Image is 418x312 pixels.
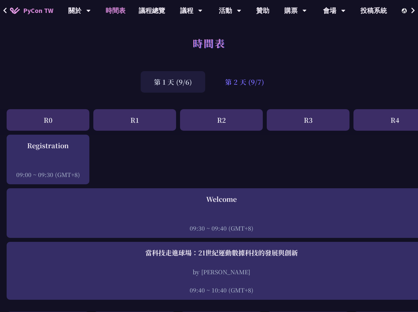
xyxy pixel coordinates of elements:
div: R2 [180,109,263,131]
div: R3 [267,109,349,131]
div: 第 1 天 (9/6) [141,71,205,93]
h1: 時間表 [193,33,225,53]
a: PyCon TW [3,2,60,19]
span: PyCon TW [23,6,53,16]
div: Registration [10,141,86,151]
div: R0 [7,109,89,131]
div: 第 2 天 (9/7) [212,71,277,93]
img: Locale Icon [402,8,408,13]
div: 09:00 ~ 09:30 (GMT+8) [10,170,86,179]
div: R1 [93,109,176,131]
img: Home icon of PyCon TW 2025 [10,7,20,14]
